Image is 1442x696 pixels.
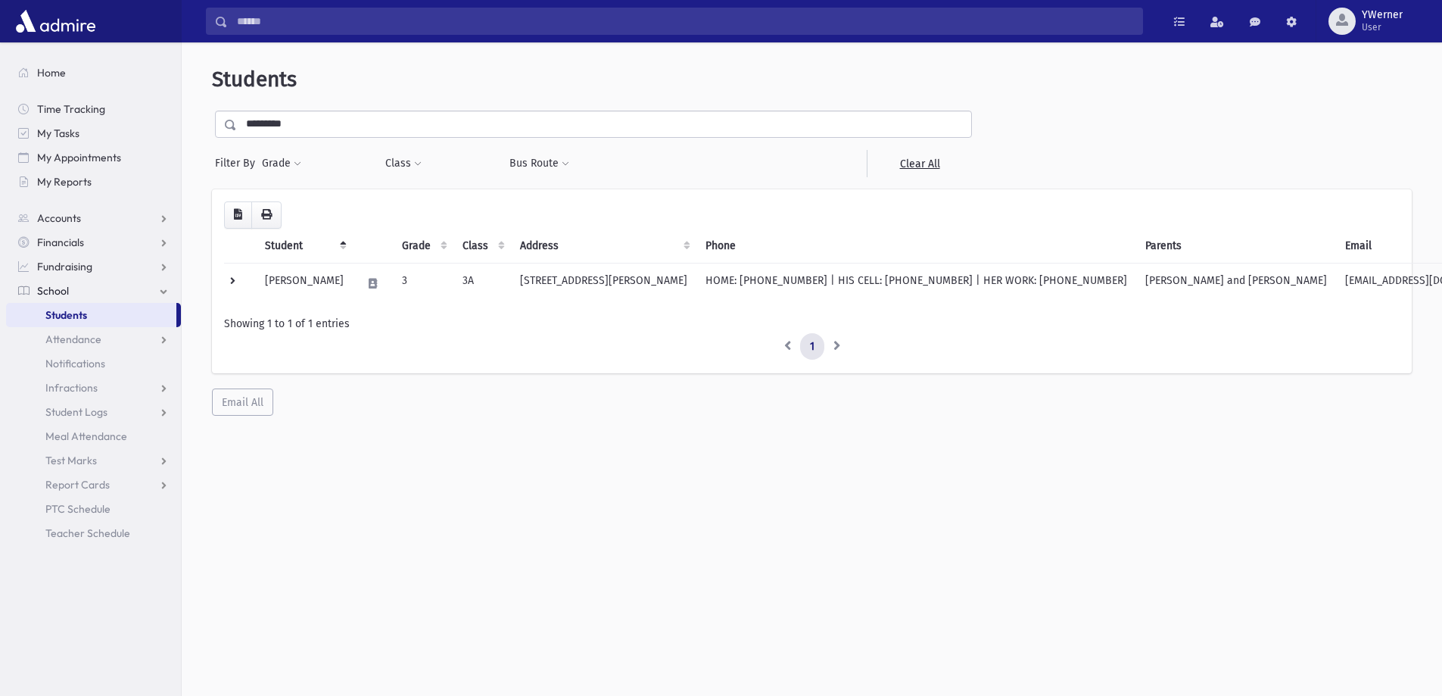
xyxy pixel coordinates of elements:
span: Students [212,67,297,92]
span: YWerner [1362,9,1403,21]
span: User [1362,21,1403,33]
span: Fundraising [37,260,92,273]
a: Home [6,61,181,85]
a: Notifications [6,351,181,376]
a: Financials [6,230,181,254]
div: Showing 1 to 1 of 1 entries [224,316,1400,332]
a: School [6,279,181,303]
th: Grade: activate to sort column ascending [393,229,453,264]
a: Clear All [867,150,972,177]
a: Infractions [6,376,181,400]
a: Attendance [6,327,181,351]
a: PTC Schedule [6,497,181,521]
span: PTC Schedule [45,502,111,516]
span: Report Cards [45,478,110,492]
span: My Appointments [37,151,121,164]
span: Infractions [45,381,98,395]
td: [PERSON_NAME] and [PERSON_NAME] [1136,263,1336,304]
td: [STREET_ADDRESS][PERSON_NAME] [511,263,696,304]
th: Phone [696,229,1136,264]
th: Student: activate to sort column descending [256,229,353,264]
th: Class: activate to sort column ascending [453,229,511,264]
td: 3 [393,263,453,304]
td: 3A [453,263,511,304]
span: Attendance [45,332,101,346]
button: Email All [212,389,273,416]
td: HOME: [PHONE_NUMBER] | HIS CELL: [PHONE_NUMBER] | HER WORK: [PHONE_NUMBER] [696,263,1136,304]
td: [PERSON_NAME] [256,263,353,304]
span: Filter By [215,155,261,171]
a: My Reports [6,170,181,194]
th: Address: activate to sort column ascending [511,229,696,264]
input: Search [228,8,1142,35]
button: Grade [261,150,302,177]
span: My Tasks [37,126,79,140]
span: Meal Attendance [45,429,127,443]
th: Parents [1136,229,1336,264]
a: Meal Attendance [6,424,181,448]
a: Report Cards [6,473,181,497]
a: Students [6,303,176,327]
span: Students [45,308,87,322]
span: My Reports [37,175,92,189]
span: Teacher Schedule [45,526,130,540]
span: School [37,284,69,298]
img: AdmirePro [12,6,99,36]
a: 1 [800,333,824,360]
span: Time Tracking [37,102,105,116]
button: Bus Route [509,150,570,177]
a: Student Logs [6,400,181,424]
a: Teacher Schedule [6,521,181,545]
span: Notifications [45,357,105,370]
a: Accounts [6,206,181,230]
a: My Tasks [6,121,181,145]
button: Class [385,150,422,177]
button: CSV [224,201,252,229]
span: Financials [37,236,84,249]
span: Home [37,66,66,80]
span: Accounts [37,211,81,225]
a: Time Tracking [6,97,181,121]
button: Print [251,201,282,229]
a: Test Marks [6,448,181,473]
span: Test Marks [45,454,97,467]
a: Fundraising [6,254,181,279]
span: Student Logs [45,405,107,419]
a: My Appointments [6,145,181,170]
